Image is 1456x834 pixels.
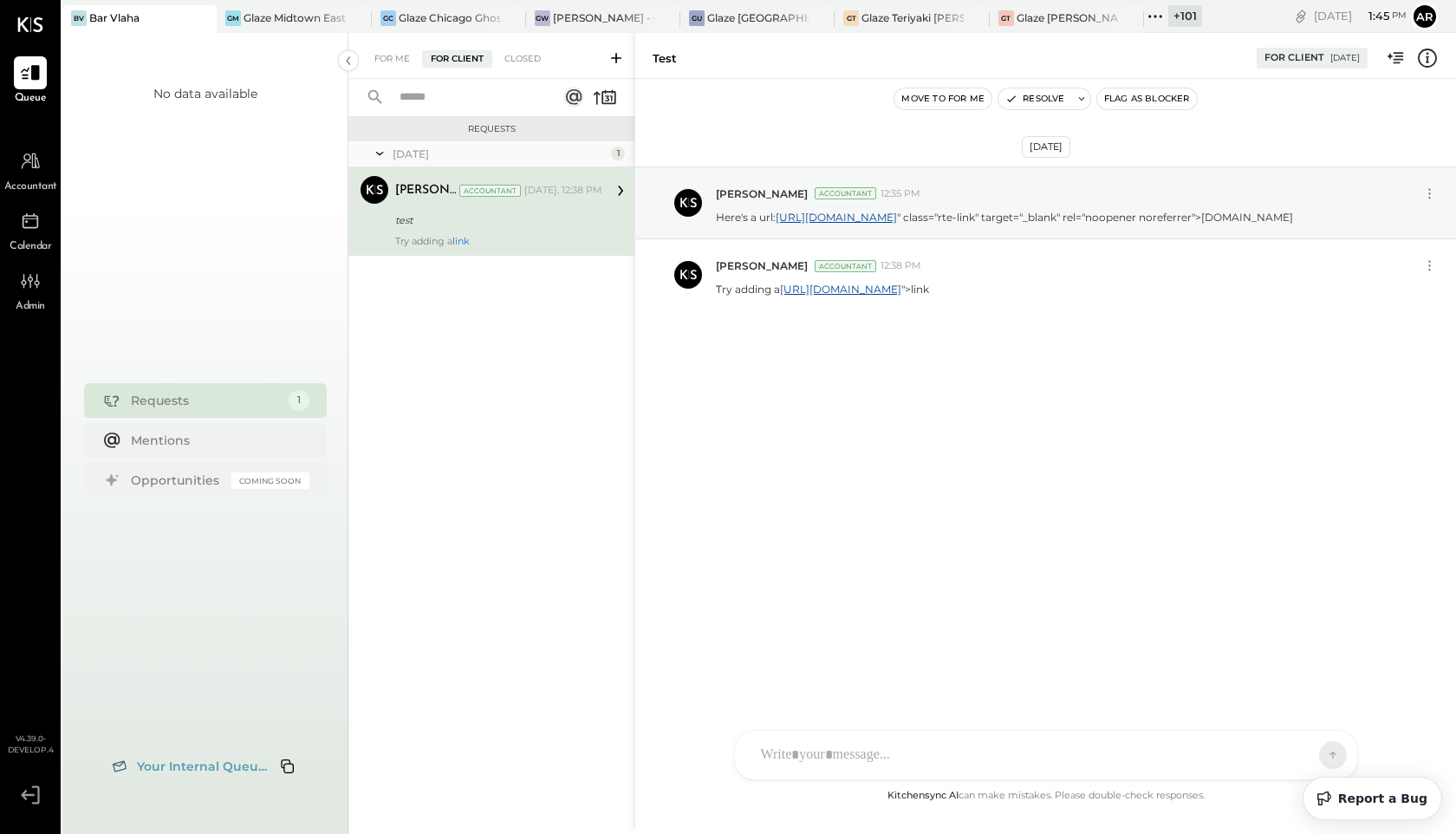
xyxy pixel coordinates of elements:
[611,147,625,160] div: 1
[71,10,87,26] div: BV
[843,10,859,26] div: GT
[716,258,808,273] span: [PERSON_NAME]
[89,10,140,25] div: Bar Vlaha
[1292,7,1310,25] div: copy link
[366,50,419,68] div: For Me
[1,205,60,255] a: Calendar
[1411,3,1439,30] button: Ar
[524,184,602,198] div: [DATE], 12:38 PM
[1097,88,1197,109] button: Flag as Blocker
[780,283,901,296] a: [URL][DOMAIN_NAME]
[553,10,654,25] div: [PERSON_NAME] - Glaze Williamsburg One LLC
[716,210,1293,225] p: Here's a url: " class="rte-link" target="_blank" rel="noopener noreferrer">[DOMAIN_NAME]
[459,185,521,197] div: Accountant
[689,10,705,26] div: GU
[422,50,492,68] div: For Client
[399,10,500,25] div: Glaze Chicago Ghost - West River Rice LLC
[1264,51,1324,65] div: For Client
[393,147,607,161] div: [DATE]
[395,235,602,247] div: Try adding a
[998,10,1014,26] div: GT
[707,10,809,25] div: Glaze [GEOGRAPHIC_DATA] - 110 Uni
[153,85,257,102] div: No data available
[861,10,963,25] div: Glaze Teriyaki [PERSON_NAME] Street - [PERSON_NAME] River [PERSON_NAME] LLC
[1017,10,1118,25] div: Glaze [PERSON_NAME] [PERSON_NAME] LLC
[1168,5,1202,27] div: + 101
[998,88,1071,109] button: Resolve
[496,50,549,68] div: Closed
[15,91,47,107] span: Queue
[16,299,45,315] span: Admin
[225,10,241,26] div: GM
[395,182,456,199] div: [PERSON_NAME]
[881,187,920,201] span: 12:35 PM
[244,10,345,25] div: Glaze Midtown East - Glaze Lexington One LLC
[1,145,60,195] a: Accountant
[716,186,808,201] span: [PERSON_NAME]
[653,50,677,67] div: test
[10,239,51,255] span: Calendar
[131,392,280,409] div: Requests
[131,472,223,489] div: Opportunities
[357,123,626,135] div: Requests
[776,211,897,224] a: [URL][DOMAIN_NAME]
[289,390,309,411] div: 1
[231,472,309,489] div: Coming Soon
[815,260,876,272] div: Accountant
[274,753,302,780] button: Copy email to clipboard
[131,432,301,449] div: Mentions
[894,88,991,109] button: Move to for me
[137,759,267,774] span: Your Internal Queue...
[1,264,60,315] a: Admin
[815,187,876,199] div: Accountant
[395,212,597,229] div: test
[716,282,929,296] p: Try adding a ">link
[881,259,921,273] span: 12:38 PM
[1314,8,1407,24] div: [DATE]
[1330,52,1360,64] div: [DATE]
[452,235,470,247] a: link
[380,10,396,26] div: GC
[1022,136,1070,158] div: [DATE]
[535,10,550,26] div: GW
[4,179,57,195] span: Accountant
[1,56,60,107] a: Queue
